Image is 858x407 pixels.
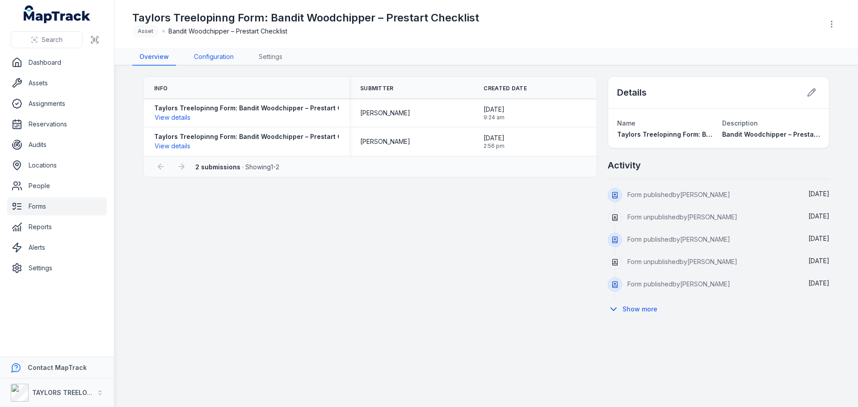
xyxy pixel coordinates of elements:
[627,213,737,221] span: Form unpublished by [PERSON_NAME]
[7,218,107,236] a: Reports
[808,257,829,264] span: [DATE]
[28,364,87,371] strong: Contact MapTrack
[808,279,829,287] span: [DATE]
[608,159,641,172] h2: Activity
[722,119,758,127] span: Description
[722,130,850,138] span: Bandit Woodchipper – Prestart Checklist
[808,190,829,197] span: [DATE]
[154,85,168,92] span: Info
[7,259,107,277] a: Settings
[808,190,829,197] time: 01/09/2025, 3:25:44 pm
[132,11,479,25] h1: Taylors Treelopinng Form: Bandit Woodchipper – Prestart Checklist
[808,235,829,242] time: 01/09/2025, 3:02:32 pm
[808,257,829,264] time: 01/09/2025, 3:01:57 pm
[132,25,159,38] div: Asset
[360,85,394,92] span: Submitter
[195,163,279,171] span: · Showing 1 - 2
[252,49,290,66] a: Settings
[42,35,63,44] span: Search
[627,280,730,288] span: Form published by [PERSON_NAME]
[617,130,830,138] span: Taylors Treelopinng Form: Bandit Woodchipper – Prestart Checklist
[7,177,107,195] a: People
[154,132,367,141] strong: Taylors Treelopinng Form: Bandit Woodchipper – Prestart Checklist
[7,197,107,215] a: Forms
[7,95,107,113] a: Assignments
[484,114,505,121] span: 9:24 am
[627,235,730,243] span: Form published by [PERSON_NAME]
[168,27,287,36] span: Bandit Woodchipper – Prestart Checklist
[808,212,829,220] span: [DATE]
[608,300,663,319] button: Show more
[187,49,241,66] a: Configuration
[7,136,107,154] a: Audits
[24,5,91,23] a: MapTrack
[484,143,505,150] span: 2:56 pm
[627,258,737,265] span: Form unpublished by [PERSON_NAME]
[7,156,107,174] a: Locations
[154,141,191,151] button: View details
[808,212,829,220] time: 01/09/2025, 3:03:02 pm
[195,163,240,171] strong: 2 submissions
[7,54,107,71] a: Dashboard
[808,279,829,287] time: 01/09/2025, 3:01:38 pm
[360,137,410,146] span: [PERSON_NAME]
[617,119,635,127] span: Name
[808,235,829,242] span: [DATE]
[154,104,367,113] strong: Taylors Treelopinng Form: Bandit Woodchipper – Prestart Checklist
[154,113,191,122] button: View details
[484,105,505,114] span: [DATE]
[484,134,505,150] time: 28/08/2025, 2:56:32 pm
[7,115,107,133] a: Reservations
[484,105,505,121] time: 01/09/2025, 9:24:08 am
[7,239,107,256] a: Alerts
[7,74,107,92] a: Assets
[484,85,527,92] span: Created Date
[360,109,410,117] span: [PERSON_NAME]
[132,49,176,66] a: Overview
[627,191,730,198] span: Form published by [PERSON_NAME]
[11,31,83,48] button: Search
[617,86,647,99] h2: Details
[484,134,505,143] span: [DATE]
[32,389,107,396] strong: TAYLORS TREELOPPING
